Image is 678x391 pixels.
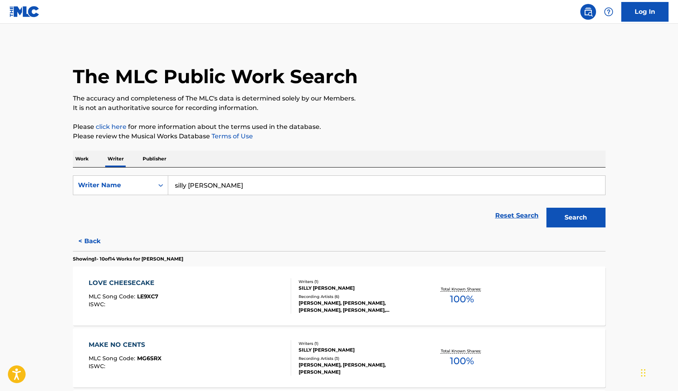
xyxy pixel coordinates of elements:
[441,348,483,354] p: Total Known Shares:
[299,294,418,300] div: Recording Artists ( 6 )
[73,65,358,88] h1: The MLC Public Work Search
[89,340,162,350] div: MAKE NO CENTS
[137,293,158,300] span: LE9XC7
[73,132,606,141] p: Please review the Musical Works Database
[73,94,606,103] p: The accuracy and completeness of The MLC's data is determined solely by our Members.
[78,181,149,190] div: Writer Name
[105,151,126,167] p: Writer
[73,122,606,132] p: Please for more information about the terms used in the database.
[89,278,158,288] div: LOVE CHEESECAKE
[491,207,542,224] a: Reset Search
[441,286,483,292] p: Total Known Shares:
[73,231,120,251] button: < Back
[73,255,183,263] p: Showing 1 - 10 of 14 Works for [PERSON_NAME]
[546,208,606,227] button: Search
[89,293,137,300] span: MLC Song Code :
[299,341,418,346] div: Writers ( 1 )
[641,361,646,385] div: Drag
[604,7,613,17] img: help
[73,151,91,167] p: Work
[450,292,474,306] span: 100 %
[299,361,418,376] div: [PERSON_NAME], [PERSON_NAME], [PERSON_NAME]
[89,363,107,370] span: ISWC :
[73,175,606,231] form: Search Form
[9,6,40,17] img: MLC Logo
[621,2,669,22] a: Log In
[96,123,126,130] a: click here
[89,355,137,362] span: MLC Song Code :
[89,301,107,308] span: ISWC :
[583,7,593,17] img: search
[73,328,606,387] a: MAKE NO CENTSMLC Song Code:MG6SRXISWC:Writers (1)SILLY [PERSON_NAME]Recording Artists (3)[PERSON_...
[299,285,418,292] div: SILLY [PERSON_NAME]
[140,151,169,167] p: Publisher
[299,279,418,285] div: Writers ( 1 )
[137,355,162,362] span: MG6SRX
[299,300,418,314] div: [PERSON_NAME], [PERSON_NAME], [PERSON_NAME], [PERSON_NAME], [PERSON_NAME]
[580,4,596,20] a: Public Search
[639,353,678,391] iframe: Chat Widget
[601,4,617,20] div: Help
[450,354,474,368] span: 100 %
[299,346,418,354] div: SILLY [PERSON_NAME]
[210,132,253,140] a: Terms of Use
[73,266,606,326] a: LOVE CHEESECAKEMLC Song Code:LE9XC7ISWC:Writers (1)SILLY [PERSON_NAME]Recording Artists (6)[PERSO...
[299,356,418,361] div: Recording Artists ( 3 )
[73,103,606,113] p: It is not an authoritative source for recording information.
